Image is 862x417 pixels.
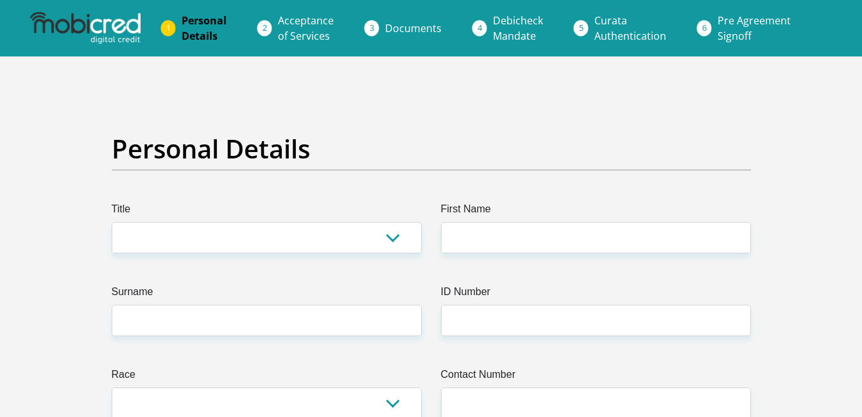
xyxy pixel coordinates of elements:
input: First Name [441,222,751,253]
span: Personal Details [182,13,227,43]
a: DebicheckMandate [483,8,553,49]
a: Pre AgreementSignoff [707,8,801,49]
label: Race [112,367,422,387]
label: ID Number [441,284,751,305]
label: First Name [441,201,751,222]
span: Acceptance of Services [278,13,334,43]
a: CurataAuthentication [584,8,677,49]
a: Documents [375,15,452,41]
input: ID Number [441,305,751,336]
a: Acceptanceof Services [268,8,344,49]
span: Curata Authentication [594,13,666,43]
span: Pre Agreement Signoff [718,13,791,43]
h2: Personal Details [112,133,751,164]
label: Title [112,201,422,222]
img: mobicred logo [30,12,141,44]
a: PersonalDetails [171,8,237,49]
span: Documents [385,21,442,35]
input: Surname [112,305,422,336]
label: Surname [112,284,422,305]
label: Contact Number [441,367,751,387]
span: Debicheck Mandate [493,13,543,43]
